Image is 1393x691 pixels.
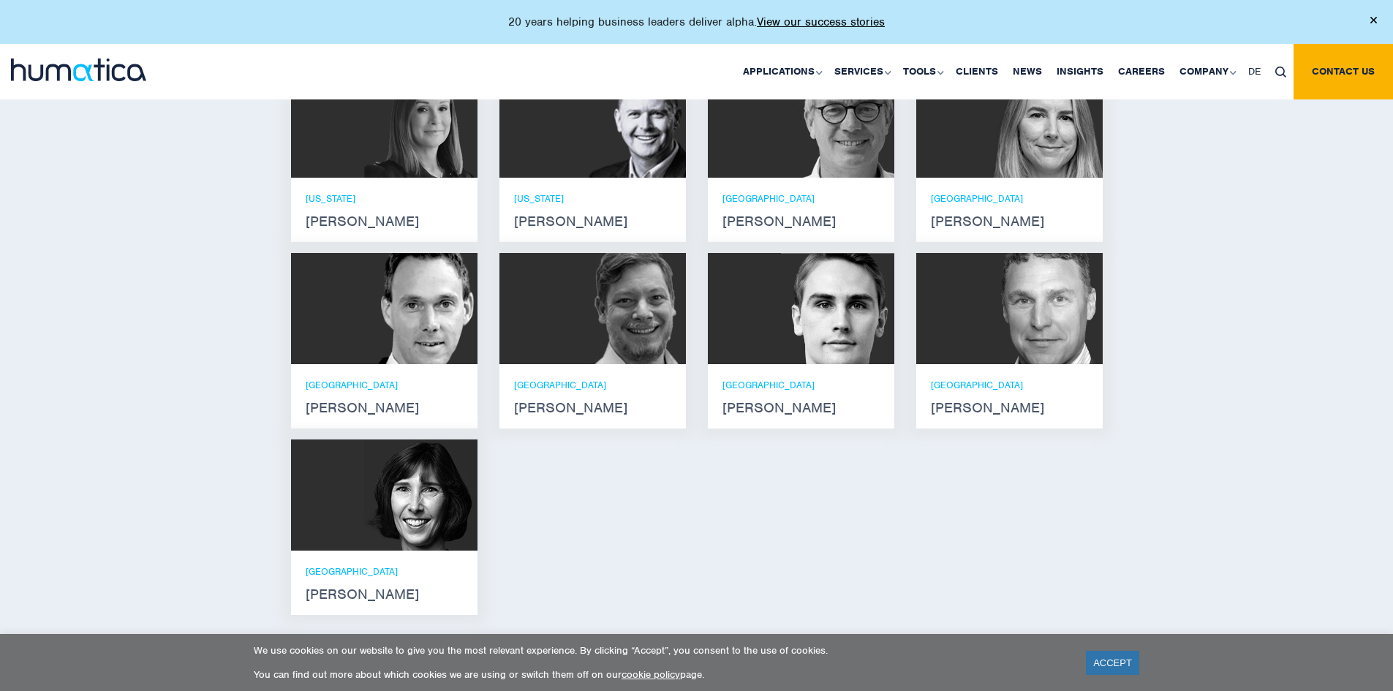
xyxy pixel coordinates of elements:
a: DE [1241,44,1268,99]
strong: [PERSON_NAME] [931,216,1088,227]
a: Insights [1049,44,1111,99]
p: [GEOGRAPHIC_DATA] [931,379,1088,391]
a: Applications [736,44,827,99]
a: News [1005,44,1049,99]
strong: [PERSON_NAME] [306,589,463,600]
strong: [PERSON_NAME] [514,216,671,227]
p: You can find out more about which cookies we are using or switch them off on our page. [254,668,1068,681]
img: Russell Raath [573,67,686,178]
img: Andreas Knobloch [364,253,477,364]
p: [GEOGRAPHIC_DATA] [514,379,671,391]
strong: [PERSON_NAME] [931,402,1088,414]
a: Tools [896,44,948,99]
img: Paul Simpson [781,253,894,364]
strong: [PERSON_NAME] [514,402,671,414]
img: Melissa Mounce [364,67,477,178]
strong: [PERSON_NAME] [306,402,463,414]
img: Zoë Fox [989,67,1103,178]
span: DE [1248,65,1261,78]
img: Bryan Turner [989,253,1103,364]
p: [GEOGRAPHIC_DATA] [306,379,463,391]
strong: [PERSON_NAME] [722,216,880,227]
a: cookie policy [622,668,680,681]
a: Services [827,44,896,99]
a: Contact us [1294,44,1393,99]
img: Karen Wright [364,439,477,551]
a: Company [1172,44,1241,99]
a: View our success stories [757,15,885,29]
img: logo [11,58,146,81]
p: We use cookies on our website to give you the most relevant experience. By clicking “Accept”, you... [254,644,1068,657]
p: [GEOGRAPHIC_DATA] [306,565,463,578]
img: Claudio Limacher [573,253,686,364]
p: 20 years helping business leaders deliver alpha. [508,15,885,29]
a: Careers [1111,44,1172,99]
p: [GEOGRAPHIC_DATA] [722,192,880,205]
a: Clients [948,44,1005,99]
p: [GEOGRAPHIC_DATA] [722,379,880,391]
p: [US_STATE] [514,192,671,205]
p: [GEOGRAPHIC_DATA] [931,192,1088,205]
img: search_icon [1275,67,1286,78]
p: [US_STATE] [306,192,463,205]
img: Jan Löning [781,67,894,178]
a: ACCEPT [1086,651,1139,675]
strong: [PERSON_NAME] [722,402,880,414]
strong: [PERSON_NAME] [306,216,463,227]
